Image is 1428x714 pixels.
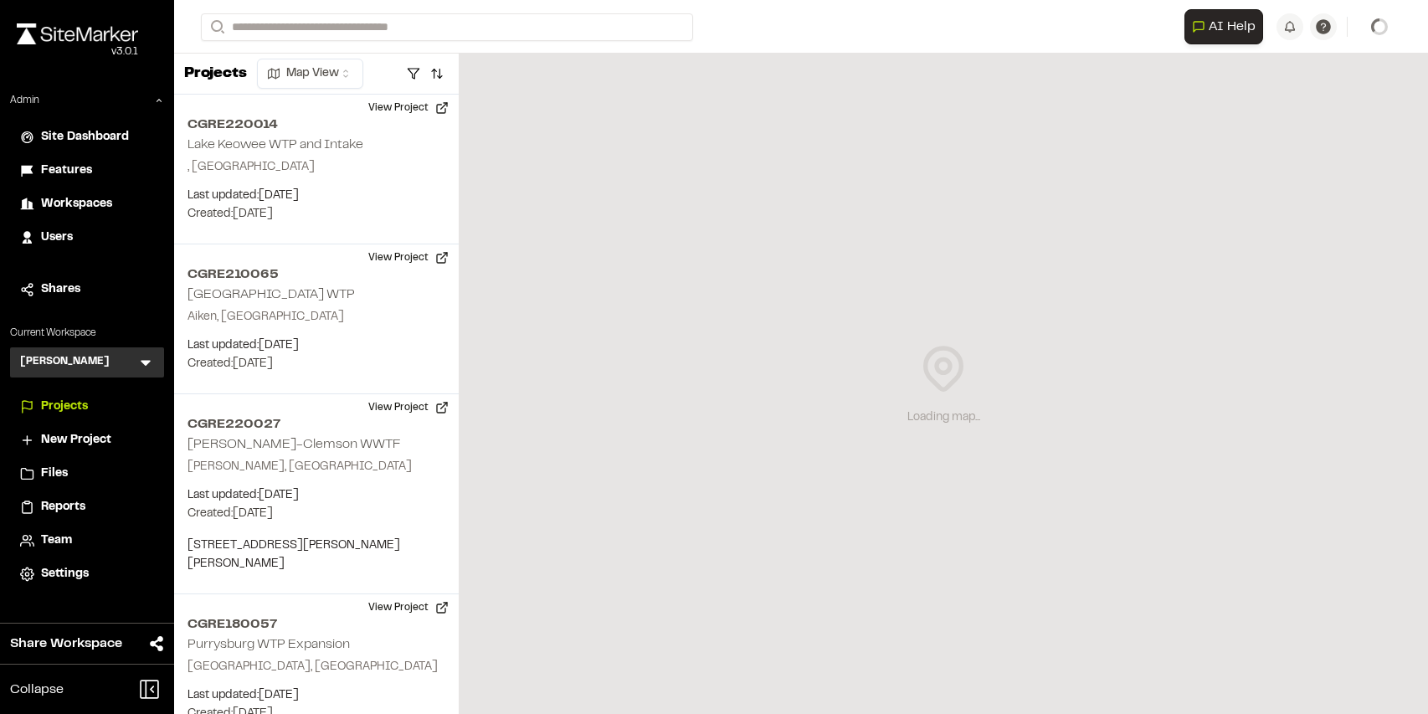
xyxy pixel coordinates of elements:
h2: Purrysburg WTP Expansion [187,639,350,650]
span: Share Workspace [10,634,122,654]
p: [STREET_ADDRESS][PERSON_NAME][PERSON_NAME] [187,537,445,573]
img: rebrand.png [17,23,138,44]
button: View Project [358,95,459,121]
a: Team [20,532,154,550]
button: View Project [358,244,459,271]
h3: [PERSON_NAME] [20,354,110,371]
button: Search [201,13,231,41]
a: New Project [20,431,154,449]
span: Reports [41,498,85,516]
span: AI Help [1209,17,1256,37]
a: Reports [20,498,154,516]
p: Last updated: [DATE] [187,686,445,705]
a: Workspaces [20,195,154,213]
h2: [GEOGRAPHIC_DATA] WTP [187,289,355,300]
span: Features [41,162,92,180]
span: Workspaces [41,195,112,213]
span: Site Dashboard [41,128,129,146]
span: Projects [41,398,88,416]
p: Created: [DATE] [187,205,445,223]
a: Projects [20,398,154,416]
div: Oh geez...please don't... [17,44,138,59]
h2: CGRE180057 [187,614,445,634]
p: Last updated: [DATE] [187,336,445,355]
button: View Project [358,594,459,621]
button: Open AI Assistant [1184,9,1263,44]
div: Open AI Assistant [1184,9,1270,44]
a: Settings [20,565,154,583]
p: Last updated: [DATE] [187,486,445,505]
span: Collapse [10,680,64,700]
p: [PERSON_NAME], [GEOGRAPHIC_DATA] [187,458,445,476]
h2: CGRE220014 [187,115,445,135]
span: Team [41,532,72,550]
p: Created: [DATE] [187,505,445,523]
span: New Project [41,431,111,449]
button: View Project [358,394,459,421]
p: Last updated: [DATE] [187,187,445,205]
a: Site Dashboard [20,128,154,146]
h2: Lake Keowee WTP and Intake [187,139,363,151]
p: Aiken, [GEOGRAPHIC_DATA] [187,308,445,326]
span: Shares [41,280,80,299]
span: Files [41,465,68,483]
span: Users [41,229,73,247]
p: Created: [DATE] [187,355,445,373]
a: Users [20,229,154,247]
p: [GEOGRAPHIC_DATA], [GEOGRAPHIC_DATA] [187,658,445,676]
h2: CGRE220027 [187,414,445,434]
p: Current Workspace [10,326,164,341]
p: Projects [184,63,247,85]
p: , [GEOGRAPHIC_DATA] [187,158,445,177]
h2: CGRE210065 [187,265,445,285]
a: Features [20,162,154,180]
span: Settings [41,565,89,583]
h2: [PERSON_NAME]-Clemson WWTF [187,439,400,450]
a: Files [20,465,154,483]
p: Admin [10,93,39,108]
a: Shares [20,280,154,299]
div: Loading map... [907,408,980,427]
